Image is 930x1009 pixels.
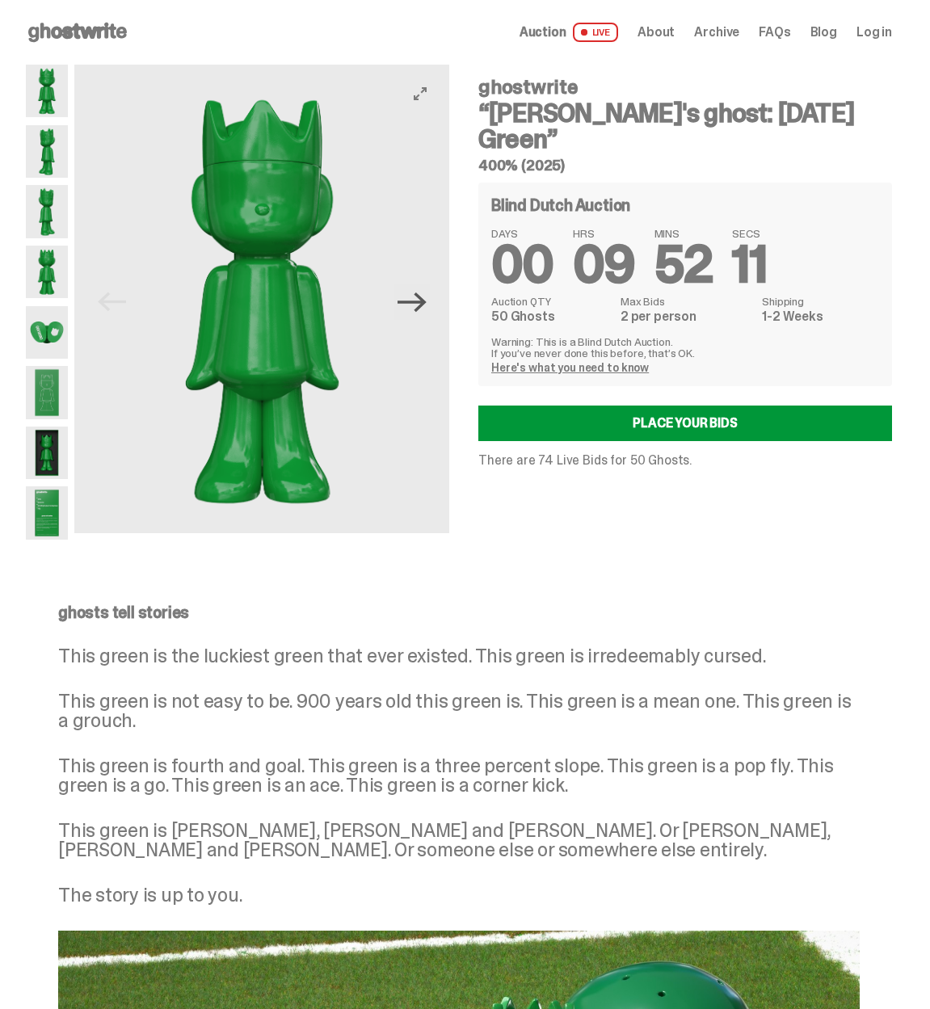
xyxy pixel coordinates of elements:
[478,158,892,173] h5: 400% (2025)
[621,296,752,307] dt: Max Bids
[732,228,767,239] span: SECS
[58,646,860,666] p: This green is the luckiest green that ever existed. This green is irredeemably cursed.
[478,78,892,97] h4: ghostwrite
[74,65,449,533] img: Schrodinger_Green_Hero_1.png
[520,26,566,39] span: Auction
[491,197,630,213] h4: Blind Dutch Auction
[491,296,611,307] dt: Auction QTY
[762,310,879,323] dd: 1-2 Weeks
[58,821,860,860] p: This green is [PERSON_NAME], [PERSON_NAME] and [PERSON_NAME]. Or [PERSON_NAME], [PERSON_NAME] and...
[856,26,892,39] a: Log in
[491,228,553,239] span: DAYS
[621,310,752,323] dd: 2 per person
[478,100,892,152] h3: “[PERSON_NAME]'s ghost: [DATE] Green”
[26,427,68,479] img: Schrodinger_Green_Hero_13.png
[478,406,892,441] a: Place your Bids
[491,231,553,298] span: 00
[410,84,430,103] button: View full-screen
[520,23,618,42] a: Auction LIVE
[26,366,68,418] img: Schrodinger_Green_Hero_9.png
[491,310,611,323] dd: 50 Ghosts
[26,486,68,539] img: Schrodinger_Green_Hero_12.png
[394,284,430,320] button: Next
[478,454,892,467] p: There are 74 Live Bids for 50 Ghosts.
[573,23,619,42] span: LIVE
[638,26,675,39] a: About
[58,756,860,795] p: This green is fourth and goal. This green is a three percent slope. This green is a pop fly. This...
[573,231,635,298] span: 09
[654,231,713,298] span: 52
[573,228,635,239] span: HRS
[58,885,860,905] p: The story is up to you.
[491,360,649,375] a: Here's what you need to know
[762,296,879,307] dt: Shipping
[26,65,68,117] img: Schrodinger_Green_Hero_1.png
[810,26,837,39] a: Blog
[26,125,68,178] img: Schrodinger_Green_Hero_2.png
[491,336,879,359] p: Warning: This is a Blind Dutch Auction. If you’ve never done this before, that’s OK.
[26,246,68,298] img: Schrodinger_Green_Hero_6.png
[732,231,767,298] span: 11
[26,306,68,359] img: Schrodinger_Green_Hero_7.png
[26,185,68,238] img: Schrodinger_Green_Hero_3.png
[58,692,860,730] p: This green is not easy to be. 900 years old this green is. This green is a mean one. This green i...
[58,604,860,620] p: ghosts tell stories
[654,228,713,239] span: MINS
[694,26,739,39] a: Archive
[759,26,790,39] a: FAQs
